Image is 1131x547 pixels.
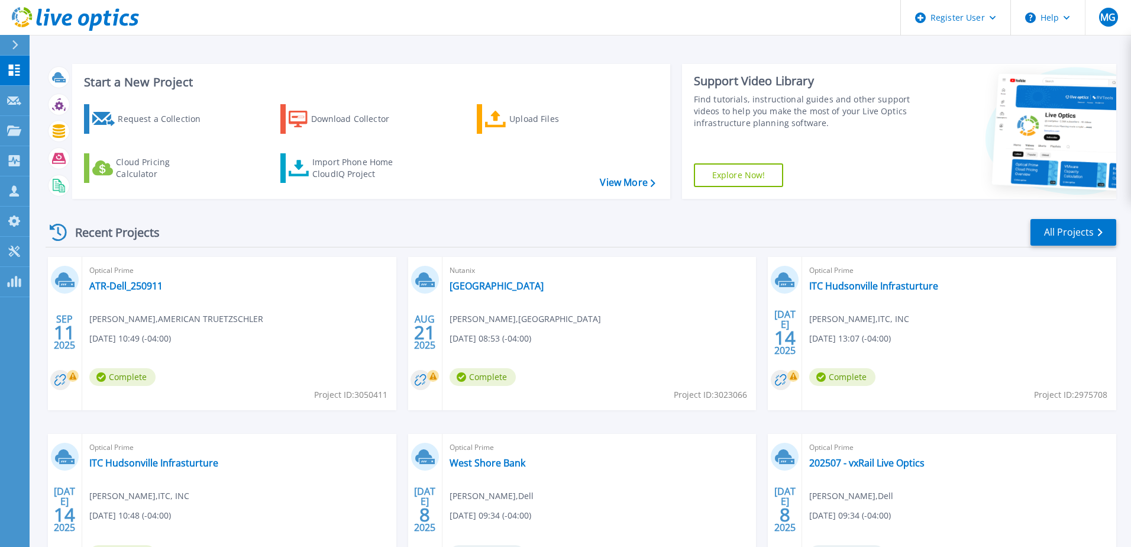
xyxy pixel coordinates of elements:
[89,509,171,522] span: [DATE] 10:48 (-04:00)
[84,76,655,89] h3: Start a New Project
[1034,388,1107,401] span: Project ID: 2975708
[774,488,796,531] div: [DATE] 2025
[84,104,216,134] a: Request a Collection
[413,311,436,354] div: AUG 2025
[46,218,176,247] div: Recent Projects
[780,510,790,520] span: 8
[118,107,212,131] div: Request a Collection
[54,327,75,337] span: 11
[53,488,76,531] div: [DATE] 2025
[89,457,218,469] a: ITC Hudsonville Infrasturture
[450,457,525,469] a: West Shore Bank
[509,107,604,131] div: Upload Files
[809,490,893,503] span: [PERSON_NAME] , Dell
[674,388,747,401] span: Project ID: 3023066
[116,156,211,180] div: Cloud Pricing Calculator
[419,510,430,520] span: 8
[477,104,609,134] a: Upload Files
[53,311,76,354] div: SEP 2025
[84,153,216,183] a: Cloud Pricing Calculator
[89,368,156,386] span: Complete
[450,264,749,277] span: Nutanix
[280,104,412,134] a: Download Collector
[414,327,435,337] span: 21
[89,313,263,326] span: [PERSON_NAME] , AMERICAN TRUETZSCHLER
[450,280,544,292] a: [GEOGRAPHIC_DATA]
[450,441,749,454] span: Optical Prime
[413,488,436,531] div: [DATE] 2025
[694,94,915,129] div: Find tutorials, instructional guides and other support videos to help you make the most of your L...
[450,332,531,345] span: [DATE] 08:53 (-04:00)
[311,107,406,131] div: Download Collector
[450,368,516,386] span: Complete
[89,332,171,345] span: [DATE] 10:49 (-04:00)
[89,441,389,454] span: Optical Prime
[809,441,1109,454] span: Optical Prime
[312,156,405,180] div: Import Phone Home CloudIQ Project
[450,490,534,503] span: [PERSON_NAME] , Dell
[809,332,891,345] span: [DATE] 13:07 (-04:00)
[450,313,601,326] span: [PERSON_NAME] , [GEOGRAPHIC_DATA]
[809,264,1109,277] span: Optical Prime
[694,73,915,89] div: Support Video Library
[809,313,909,326] span: [PERSON_NAME] , ITC, INC
[450,509,531,522] span: [DATE] 09:34 (-04:00)
[809,509,891,522] span: [DATE] 09:34 (-04:00)
[89,280,163,292] a: ATR-Dell_250911
[809,280,938,292] a: ITC Hudsonville Infrasturture
[54,510,75,520] span: 14
[694,163,784,187] a: Explore Now!
[1030,219,1116,246] a: All Projects
[1100,12,1116,22] span: MG
[774,333,796,343] span: 14
[809,368,875,386] span: Complete
[89,490,189,503] span: [PERSON_NAME] , ITC, INC
[600,177,655,188] a: View More
[314,388,387,401] span: Project ID: 3050411
[89,264,389,277] span: Optical Prime
[809,457,925,469] a: 202507 - vxRail Live Optics
[774,311,796,354] div: [DATE] 2025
